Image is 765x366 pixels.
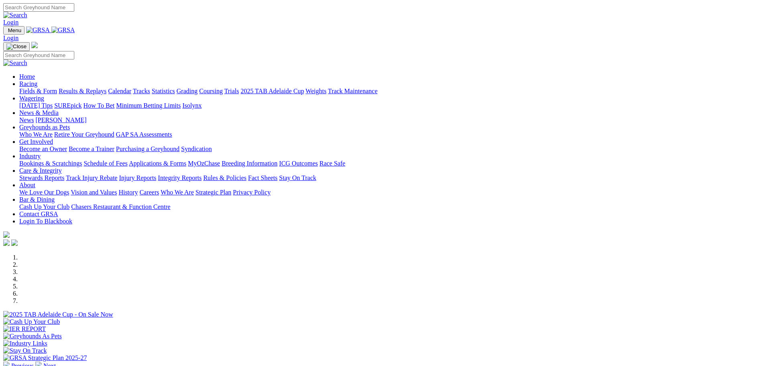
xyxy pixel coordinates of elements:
img: logo-grsa-white.png [3,231,10,238]
img: Search [3,59,27,67]
a: We Love Our Dogs [19,189,69,196]
a: Login [3,19,18,26]
div: Care & Integrity [19,174,762,182]
a: Track Injury Rebate [66,174,117,181]
a: Syndication [181,145,212,152]
a: Grading [177,88,198,94]
a: Become an Owner [19,145,67,152]
a: Stewards Reports [19,174,64,181]
a: Calendar [108,88,131,94]
a: Careers [139,189,159,196]
a: Become a Trainer [69,145,114,152]
button: Toggle navigation [3,26,24,35]
a: History [118,189,138,196]
a: ICG Outcomes [279,160,318,167]
a: Coursing [199,88,223,94]
img: Search [3,12,27,19]
a: Injury Reports [119,174,156,181]
a: About [19,182,35,188]
img: GRSA Strategic Plan 2025-27 [3,354,87,362]
img: Cash Up Your Club [3,318,60,325]
input: Search [3,3,74,12]
a: Bookings & Scratchings [19,160,82,167]
img: Close [6,43,27,50]
a: Wagering [19,95,44,102]
a: Care & Integrity [19,167,62,174]
a: Applications & Forms [129,160,186,167]
img: GRSA [51,27,75,34]
img: Stay On Track [3,347,47,354]
a: News & Media [19,109,59,116]
div: Get Involved [19,145,762,153]
a: Home [19,73,35,80]
button: Toggle navigation [3,42,30,51]
a: Weights [306,88,326,94]
a: Who We Are [161,189,194,196]
a: Race Safe [319,160,345,167]
a: Chasers Restaurant & Function Centre [71,203,170,210]
div: Greyhounds as Pets [19,131,762,138]
a: How To Bet [84,102,115,109]
a: Breeding Information [222,160,277,167]
a: [PERSON_NAME] [35,117,86,123]
div: Industry [19,160,762,167]
img: Industry Links [3,340,47,347]
img: Greyhounds As Pets [3,333,62,340]
input: Search [3,51,74,59]
a: Rules & Policies [203,174,247,181]
a: Track Maintenance [328,88,377,94]
a: Integrity Reports [158,174,202,181]
a: Fields & Form [19,88,57,94]
a: Vision and Values [71,189,117,196]
a: Purchasing a Greyhound [116,145,180,152]
a: Strategic Plan [196,189,231,196]
a: 2025 TAB Adelaide Cup [241,88,304,94]
a: Statistics [152,88,175,94]
a: Stay On Track [279,174,316,181]
a: Greyhounds as Pets [19,124,70,131]
div: Bar & Dining [19,203,762,211]
a: Retire Your Greyhound [54,131,114,138]
a: Login To Blackbook [19,218,72,225]
a: Login [3,35,18,41]
a: Results & Replays [59,88,106,94]
a: Bar & Dining [19,196,55,203]
a: Racing [19,80,37,87]
img: twitter.svg [11,239,18,246]
div: Wagering [19,102,762,109]
div: About [19,189,762,196]
img: logo-grsa-white.png [31,42,38,48]
a: Isolynx [182,102,202,109]
div: Racing [19,88,762,95]
img: IER REPORT [3,325,46,333]
a: SUREpick [54,102,82,109]
div: News & Media [19,117,762,124]
a: Fact Sheets [248,174,277,181]
img: facebook.svg [3,239,10,246]
a: GAP SA Assessments [116,131,172,138]
a: Tracks [133,88,150,94]
a: Minimum Betting Limits [116,102,181,109]
a: News [19,117,34,123]
a: Industry [19,153,41,159]
a: Who We Are [19,131,53,138]
a: Trials [224,88,239,94]
a: Schedule of Fees [84,160,127,167]
a: Cash Up Your Club [19,203,69,210]
img: GRSA [26,27,50,34]
a: MyOzChase [188,160,220,167]
img: 2025 TAB Adelaide Cup - On Sale Now [3,311,113,318]
a: Privacy Policy [233,189,271,196]
a: [DATE] Tips [19,102,53,109]
a: Contact GRSA [19,211,58,217]
span: Menu [8,27,21,33]
a: Get Involved [19,138,53,145]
